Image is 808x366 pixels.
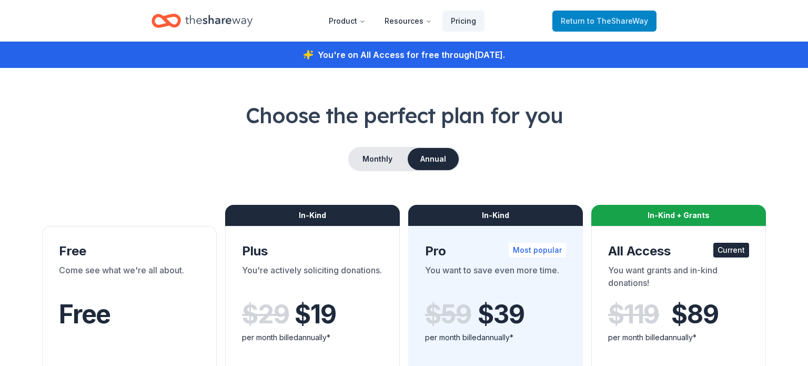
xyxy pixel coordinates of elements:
button: Resources [376,11,440,32]
span: $ 39 [478,300,524,329]
div: per month billed annually* [242,331,383,344]
a: Pricing [442,11,484,32]
div: per month billed annually* [425,331,566,344]
span: $ 89 [671,300,718,329]
div: Plus [242,243,383,260]
span: $ 19 [295,300,336,329]
button: Annual [408,148,459,170]
div: All Access [608,243,749,260]
div: In-Kind [408,205,583,226]
div: Most popular [509,243,566,258]
div: Come see what we're all about. [59,264,200,293]
div: You want to save even more time. [425,264,566,293]
div: You want grants and in-kind donations! [608,264,749,293]
a: Home [151,8,252,33]
nav: Main [320,8,484,33]
div: Current [713,243,749,258]
span: to TheShareWay [587,16,648,25]
button: Product [320,11,374,32]
div: Free [59,243,200,260]
a: Returnto TheShareWay [552,11,656,32]
div: In-Kind [225,205,400,226]
button: Monthly [349,148,406,170]
div: Pro [425,243,566,260]
div: You're actively soliciting donations. [242,264,383,293]
div: per month billed annually* [608,331,749,344]
h1: Choose the perfect plan for you [42,101,766,130]
span: Return [561,15,648,27]
div: In-Kind + Grants [591,205,766,226]
span: Free [59,299,110,330]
